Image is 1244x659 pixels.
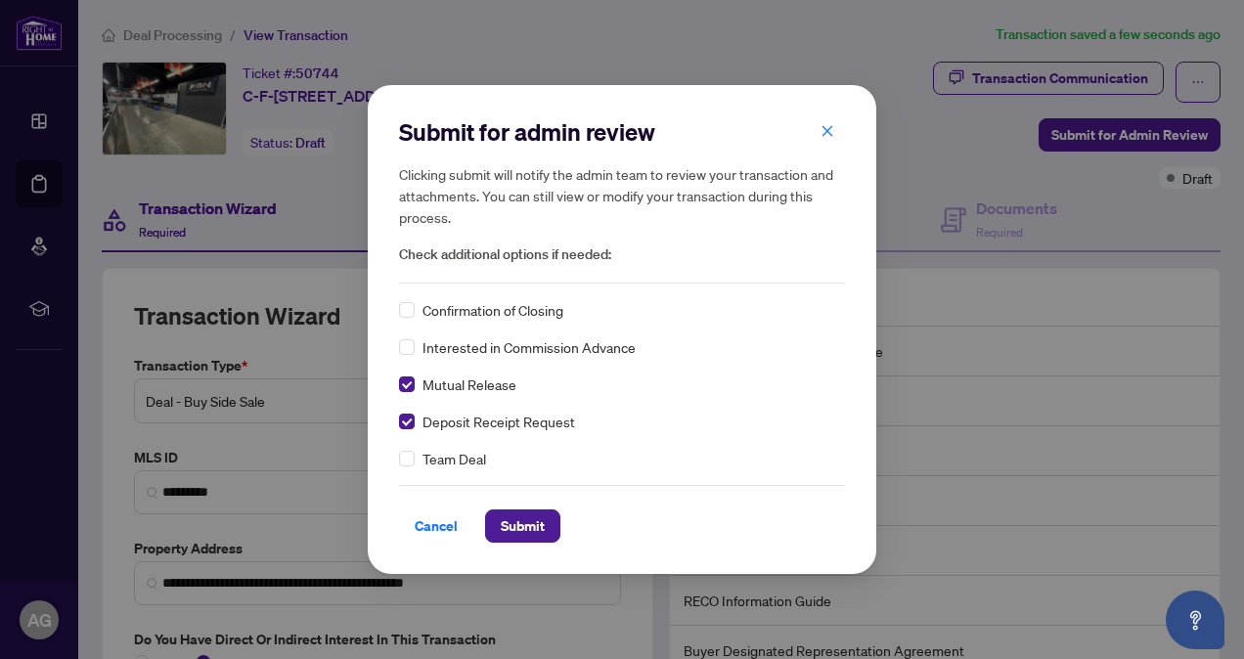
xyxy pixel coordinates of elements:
span: Confirmation of Closing [422,299,563,321]
button: Submit [485,509,560,543]
span: Interested in Commission Advance [422,336,636,358]
span: Check additional options if needed: [399,243,845,266]
h5: Clicking submit will notify the admin team to review your transaction and attachments. You can st... [399,163,845,228]
h2: Submit for admin review [399,116,845,148]
span: Cancel [415,510,458,542]
span: Mutual Release [422,373,516,395]
span: Team Deal [422,448,486,469]
span: Deposit Receipt Request [422,411,575,432]
button: Cancel [399,509,473,543]
button: Open asap [1166,591,1224,649]
span: close [821,124,834,138]
span: Submit [501,510,545,542]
